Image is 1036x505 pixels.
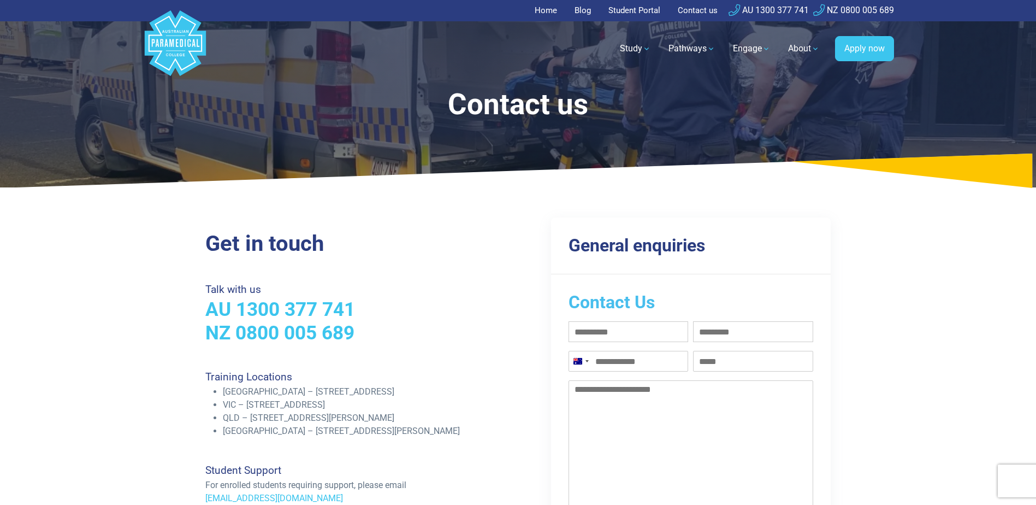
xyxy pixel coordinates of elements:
a: AU 1300 377 741 [729,5,809,15]
h4: Training Locations [205,371,512,383]
h2: Contact Us [569,292,814,313]
a: Apply now [835,36,894,61]
a: Engage [726,33,777,64]
li: [GEOGRAPHIC_DATA] – [STREET_ADDRESS][PERSON_NAME] [223,425,512,438]
button: Selected country [569,351,592,371]
p: For enrolled students requiring support, please email [205,479,512,492]
h4: Talk with us [205,283,512,296]
h4: Student Support [205,464,512,477]
a: NZ 0800 005 689 [205,321,354,344]
a: AU 1300 377 741 [205,298,355,321]
a: NZ 0800 005 689 [813,5,894,15]
a: Pathways [662,33,722,64]
li: VIC – [STREET_ADDRESS] [223,398,512,412]
a: Australian Paramedical College [143,21,208,77]
a: About [782,33,826,64]
h1: Contact us [236,87,800,122]
li: QLD – [STREET_ADDRESS][PERSON_NAME] [223,412,512,425]
a: [EMAIL_ADDRESS][DOMAIN_NAME] [205,493,343,503]
h3: General enquiries [569,235,814,256]
a: Study [613,33,658,64]
li: [GEOGRAPHIC_DATA] – [STREET_ADDRESS] [223,385,512,398]
h2: Get in touch [205,231,512,257]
